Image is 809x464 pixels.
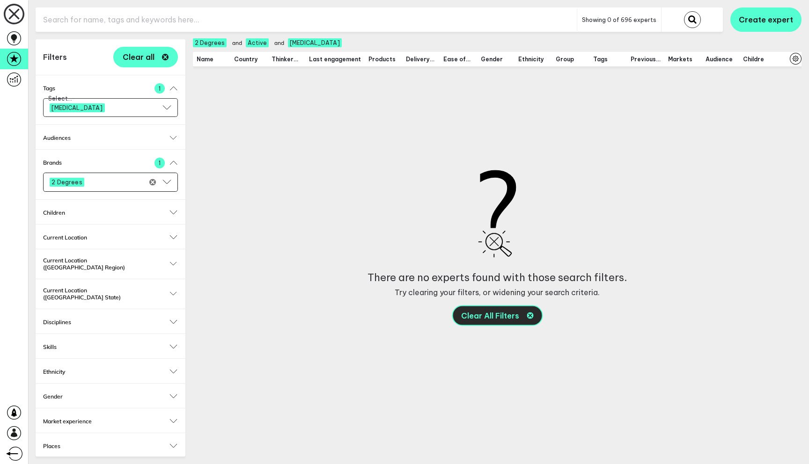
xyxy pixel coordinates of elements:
button: Tags1 [43,85,178,92]
span: Country [234,56,264,63]
span: 1 [154,83,165,94]
button: Ethnicity [43,368,178,375]
span: Delivery Accuracy [406,56,436,63]
span: Clear all [123,53,154,61]
button: Market experience [43,418,178,425]
button: Current Location ([GEOGRAPHIC_DATA] State) [43,287,178,301]
label: Select... [48,94,72,101]
span: Gender [481,56,511,63]
button: Audiences [43,134,178,141]
span: Children [743,56,773,63]
button: Places [43,442,178,449]
span: Active [246,38,269,47]
button: Clear All Filters [452,305,543,326]
div: 2 Degrees [50,178,84,187]
span: Tags [593,56,623,63]
button: Clear all [113,47,178,67]
button: Children [43,209,178,216]
button: Current Location [43,234,178,241]
span: Showing 0 of 696 experts [582,16,656,23]
button: Current Location ([GEOGRAPHIC_DATA] Region) [43,257,178,271]
span: Products [368,56,398,63]
span: Name [197,56,227,63]
span: 2 Degrees [193,38,227,47]
span: Audience [706,56,735,63]
span: Clear All Filters [461,312,519,319]
span: and [232,40,242,46]
span: Create expert [739,15,793,24]
span: Try clearing your filters, or widening your search criteria. [395,288,600,297]
span: and [274,40,284,46]
button: Create expert [730,7,802,32]
button: Skills [43,343,178,350]
button: Open [162,98,171,118]
span: Markets [668,56,698,63]
span: Ease of working [443,56,473,63]
div: [MEDICAL_DATA] [50,103,104,112]
span: Previous locations [631,56,661,63]
input: Search for name, tags and keywords here... [36,8,577,31]
button: Clear [147,177,163,187]
span: Last engagement [309,56,361,63]
button: Open [162,172,171,192]
span: Thinker type [272,56,302,63]
span: Group [556,56,586,63]
h2: Brands [43,159,178,166]
button: Gender [43,393,178,400]
span: 1 [154,158,165,168]
h2: Tags [43,85,178,92]
button: Disciplines [43,319,178,326]
span: Ethnicity [518,56,548,63]
span: There are no experts found with those search filters. [368,271,627,284]
button: Brands1 [43,159,178,166]
h1: Filters [43,52,67,62]
span: ADHD [288,38,342,47]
